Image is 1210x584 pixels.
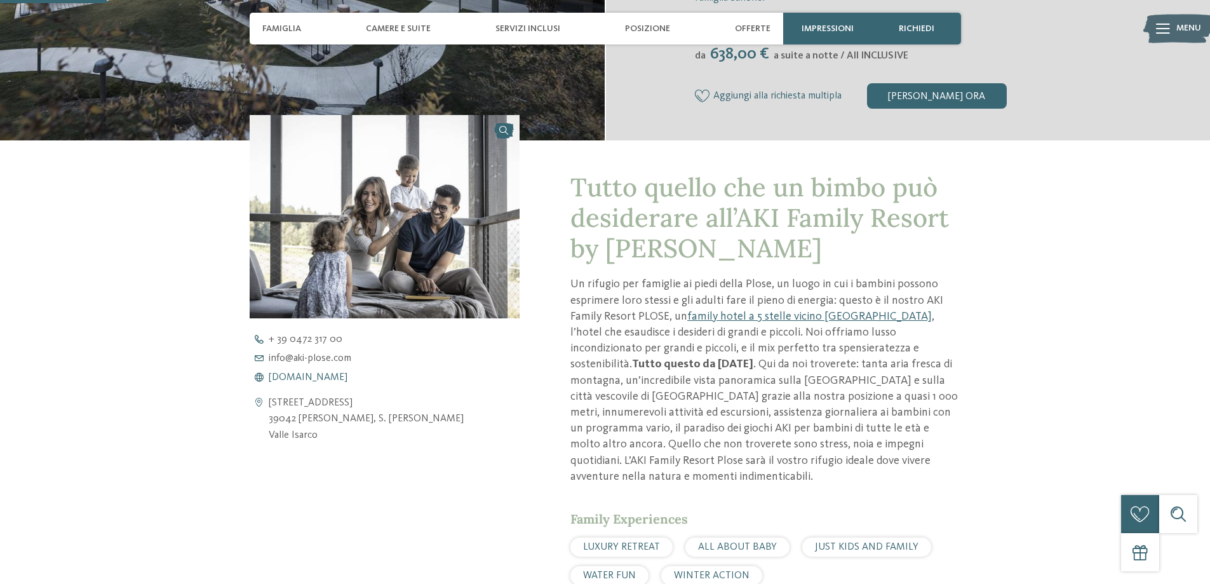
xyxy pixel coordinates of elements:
a: family hotel a 5 stelle vicino [GEOGRAPHIC_DATA] [687,311,932,322]
span: info@ aki-plose. com [269,353,351,363]
span: Offerte [735,24,770,34]
a: [DOMAIN_NAME] [250,372,542,383]
a: info@aki-plose.com [250,353,542,363]
img: AKI: tutto quello che un bimbo può desiderare [250,115,520,318]
span: Camere e Suite [366,24,431,34]
strong: Tutto questo da [DATE] [632,358,753,370]
span: Servizi inclusi [495,24,560,34]
address: [STREET_ADDRESS] 39042 [PERSON_NAME], S. [PERSON_NAME] Valle Isarco [269,395,464,444]
span: Posizione [625,24,670,34]
span: a suite a notte / All INCLUSIVE [774,51,908,61]
span: da [695,51,706,61]
div: [PERSON_NAME] ora [867,83,1007,109]
span: Impressioni [802,24,854,34]
span: Aggiungi alla richiesta multipla [713,91,842,102]
a: + 39 0472 317 00 [250,334,542,344]
span: ALL ABOUT BABY [698,542,777,552]
span: WATER FUN [583,571,636,581]
span: [DOMAIN_NAME] [269,372,347,383]
span: Tutto quello che un bimbo può desiderare all’AKI Family Resort by [PERSON_NAME] [570,171,949,264]
span: JUST KIDS AND FAMILY [815,542,918,552]
span: LUXURY RETREAT [583,542,660,552]
span: WINTER ACTION [674,571,750,581]
span: + 39 0472 317 00 [269,334,342,344]
span: Family Experiences [570,511,688,527]
span: richiedi [899,24,934,34]
span: Famiglia [262,24,301,34]
p: Un rifugio per famiglie ai piedi della Plose, un luogo in cui i bambini possono esprimere loro st... [570,276,960,484]
span: 638,00 € [707,46,772,62]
